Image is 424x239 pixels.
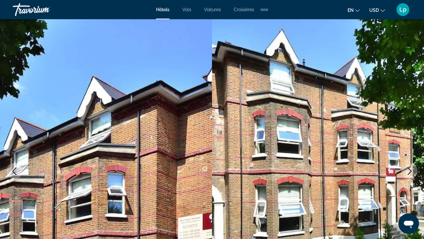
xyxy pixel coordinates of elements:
span: EN [348,8,354,13]
a: Voitures [204,7,221,12]
button: Image suivante [402,163,418,179]
button: Changer de langue [348,5,360,15]
button: Menu utilisateur [395,3,411,16]
span: Lp [399,6,406,13]
a: Croisières [234,7,254,12]
button: Éléments de navigation supplémentaires [261,4,268,15]
iframe: Bouton de lancement de la fenêtre de messagerie [398,213,419,234]
a: Travorium [13,1,77,18]
span: USD [369,8,379,13]
button: Image précédente [6,163,22,179]
a: Vols [182,7,191,12]
a: Hôtels [156,7,169,12]
button: Changer de devise [369,5,385,15]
